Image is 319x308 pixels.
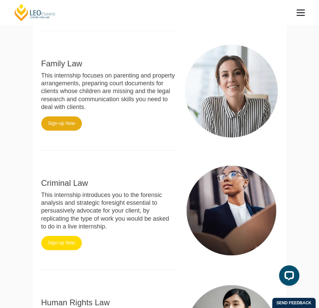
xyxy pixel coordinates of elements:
h2: Human Rights Law [41,298,175,307]
p: This internship focuses on parenting and property arrangements, preparing court documents for cli... [41,72,175,111]
a: [PERSON_NAME] Centre for Law [14,3,56,22]
h2: Criminal Law [41,179,175,188]
p: This internship introduces you to the forensic analysis and strategic foresight essential to pers... [41,191,175,231]
a: Sign-up Now [41,116,82,131]
h2: Family Law [41,59,175,68]
a: Sign-up Now [41,236,82,250]
iframe: LiveChat chat widget [274,263,302,291]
